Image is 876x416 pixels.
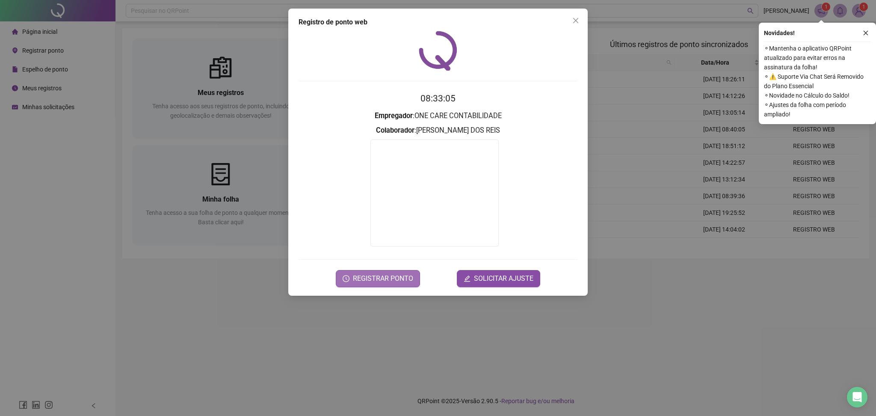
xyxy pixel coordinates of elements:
[457,270,540,287] button: editSOLICITAR AJUSTE
[299,17,577,27] div: Registro de ponto web
[299,110,577,122] h3: : ONE CARE CONTABILIDADE
[764,44,871,72] span: ⚬ Mantenha o aplicativo QRPoint atualizado para evitar erros na assinatura da folha!
[764,28,795,38] span: Novidades !
[764,72,871,91] span: ⚬ ⚠️ Suporte Via Chat Será Removido do Plano Essencial
[343,275,349,282] span: clock-circle
[299,125,577,136] h3: : [PERSON_NAME] DOS REIS
[375,112,413,120] strong: Empregador
[847,387,867,407] div: Open Intercom Messenger
[420,93,456,104] time: 08:33:05
[336,270,420,287] button: REGISTRAR PONTO
[764,100,871,119] span: ⚬ Ajustes da folha com período ampliado!
[764,91,871,100] span: ⚬ Novidade no Cálculo do Saldo!
[353,273,413,284] span: REGISTRAR PONTO
[863,30,869,36] span: close
[376,126,414,134] strong: Colaborador
[569,14,583,27] button: Close
[419,31,457,71] img: QRPoint
[572,17,579,24] span: close
[474,273,533,284] span: SOLICITAR AJUSTE
[464,275,471,282] span: edit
